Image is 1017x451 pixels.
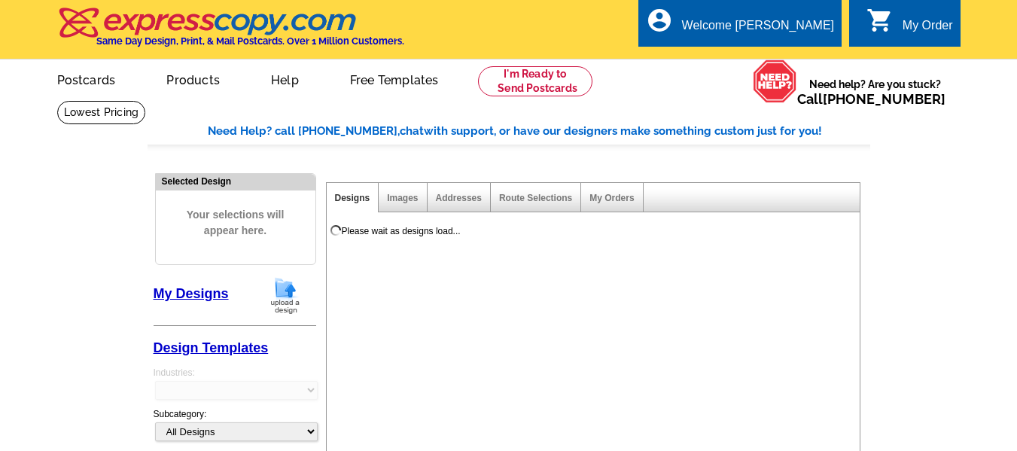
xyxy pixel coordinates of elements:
a: [PHONE_NUMBER] [823,91,945,107]
h4: Same Day Design, Print, & Mail Postcards. Over 1 Million Customers. [96,35,404,47]
span: Need help? Are you stuck? [797,77,953,107]
span: chat [400,124,424,138]
div: Please wait as designs load... [342,224,461,238]
div: Welcome [PERSON_NAME] [682,19,834,40]
img: loading... [330,224,342,236]
img: upload-design [266,276,305,315]
div: Subcategory: [154,407,316,449]
a: Help [247,61,323,96]
div: Industries: [154,358,316,407]
i: shopping_cart [866,7,894,34]
a: Images [387,193,418,203]
a: Route Selections [499,193,572,203]
a: Products [142,61,244,96]
i: account_circle [646,7,673,34]
a: My Designs [154,286,229,301]
a: Postcards [33,61,140,96]
img: help [753,59,797,103]
div: My Order [903,19,953,40]
a: Addresses [436,193,482,203]
div: Selected Design [156,174,315,188]
span: Call [797,91,945,107]
a: Same Day Design, Print, & Mail Postcards. Over 1 Million Customers. [57,18,404,47]
a: Design Templates [154,340,269,355]
span: Your selections will appear here. [167,192,304,254]
div: Need Help? call [PHONE_NUMBER], with support, or have our designers make something custom just fo... [208,123,870,140]
a: Free Templates [326,61,463,96]
a: Designs [335,193,370,203]
a: My Orders [589,193,634,203]
a: shopping_cart My Order [866,17,953,35]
